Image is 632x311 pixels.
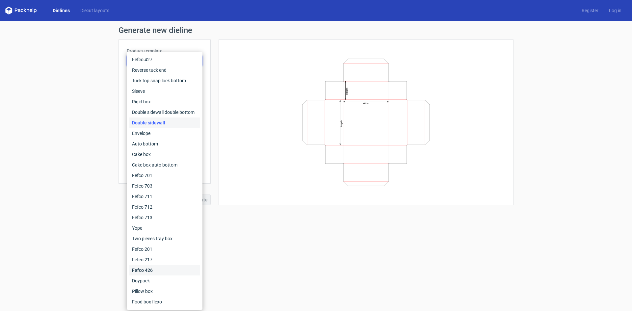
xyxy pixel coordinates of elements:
[604,7,627,14] a: Log in
[127,48,202,54] label: Product template
[129,181,200,191] div: Fefco 703
[129,297,200,307] div: Food box flexo
[129,75,200,86] div: Tuck top snap lock bottom
[345,88,348,95] text: Height
[129,128,200,139] div: Envelope
[129,149,200,160] div: Cake box
[129,286,200,297] div: Pillow box
[129,191,200,202] div: Fefco 711
[129,160,200,170] div: Cake box auto bottom
[129,202,200,212] div: Fefco 712
[129,275,200,286] div: Doypack
[363,102,369,105] text: Width
[129,223,200,233] div: Yope
[75,7,115,14] a: Diecut layouts
[129,96,200,107] div: Rigid box
[129,65,200,75] div: Reverse tuck end
[129,117,200,128] div: Double sidewall
[129,233,200,244] div: Two pieces tray box
[129,139,200,149] div: Auto bottom
[129,265,200,275] div: Fefco 426
[129,107,200,117] div: Double sidewall double bottom
[47,7,75,14] a: Dielines
[129,86,200,96] div: Sleeve
[129,212,200,223] div: Fefco 713
[129,170,200,181] div: Fefco 701
[340,120,343,126] text: Depth
[129,54,200,65] div: Fefco 427
[129,244,200,254] div: Fefco 201
[576,7,604,14] a: Register
[118,26,513,34] h1: Generate new dieline
[129,254,200,265] div: Fefco 217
